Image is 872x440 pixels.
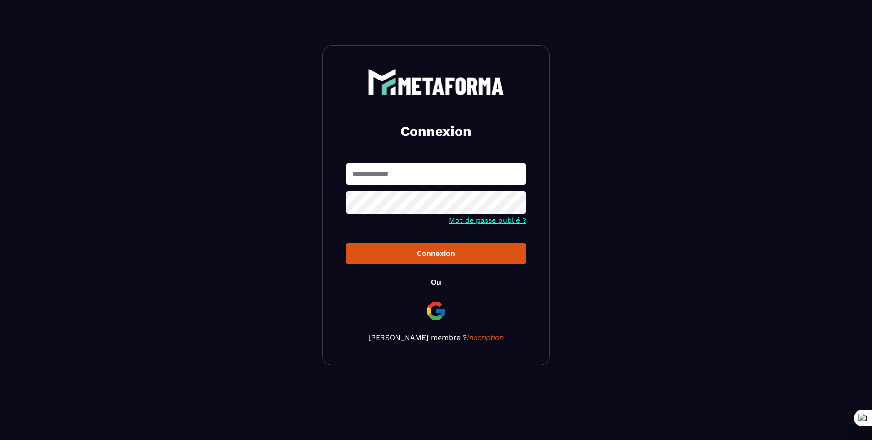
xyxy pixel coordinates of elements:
p: [PERSON_NAME] membre ? [346,333,526,342]
a: logo [346,69,526,95]
img: logo [368,69,504,95]
div: Connexion [353,249,519,258]
p: Ou [431,278,441,286]
a: Inscription [467,333,504,342]
h2: Connexion [357,122,515,140]
a: Mot de passe oublié ? [449,216,526,225]
button: Connexion [346,243,526,264]
img: google [425,300,447,322]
